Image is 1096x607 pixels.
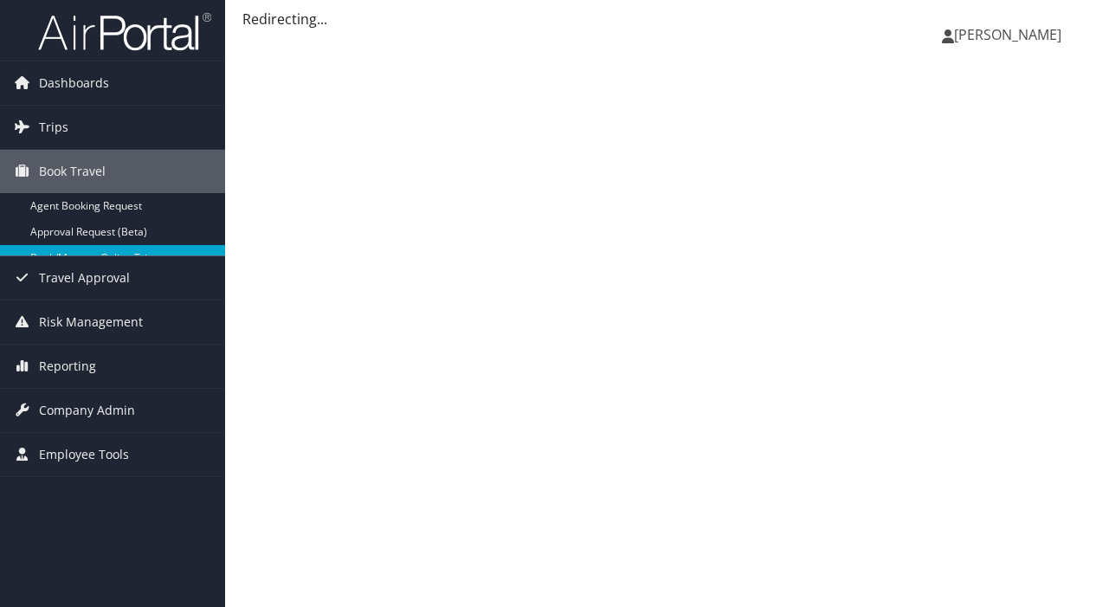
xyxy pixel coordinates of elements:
[954,25,1061,44] span: [PERSON_NAME]
[39,389,135,432] span: Company Admin
[38,11,211,52] img: airportal-logo.png
[242,9,1079,29] div: Redirecting...
[39,256,130,300] span: Travel Approval
[39,61,109,105] span: Dashboards
[39,345,96,388] span: Reporting
[39,300,143,344] span: Risk Management
[39,106,68,149] span: Trips
[942,9,1079,61] a: [PERSON_NAME]
[39,433,129,476] span: Employee Tools
[39,150,106,193] span: Book Travel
